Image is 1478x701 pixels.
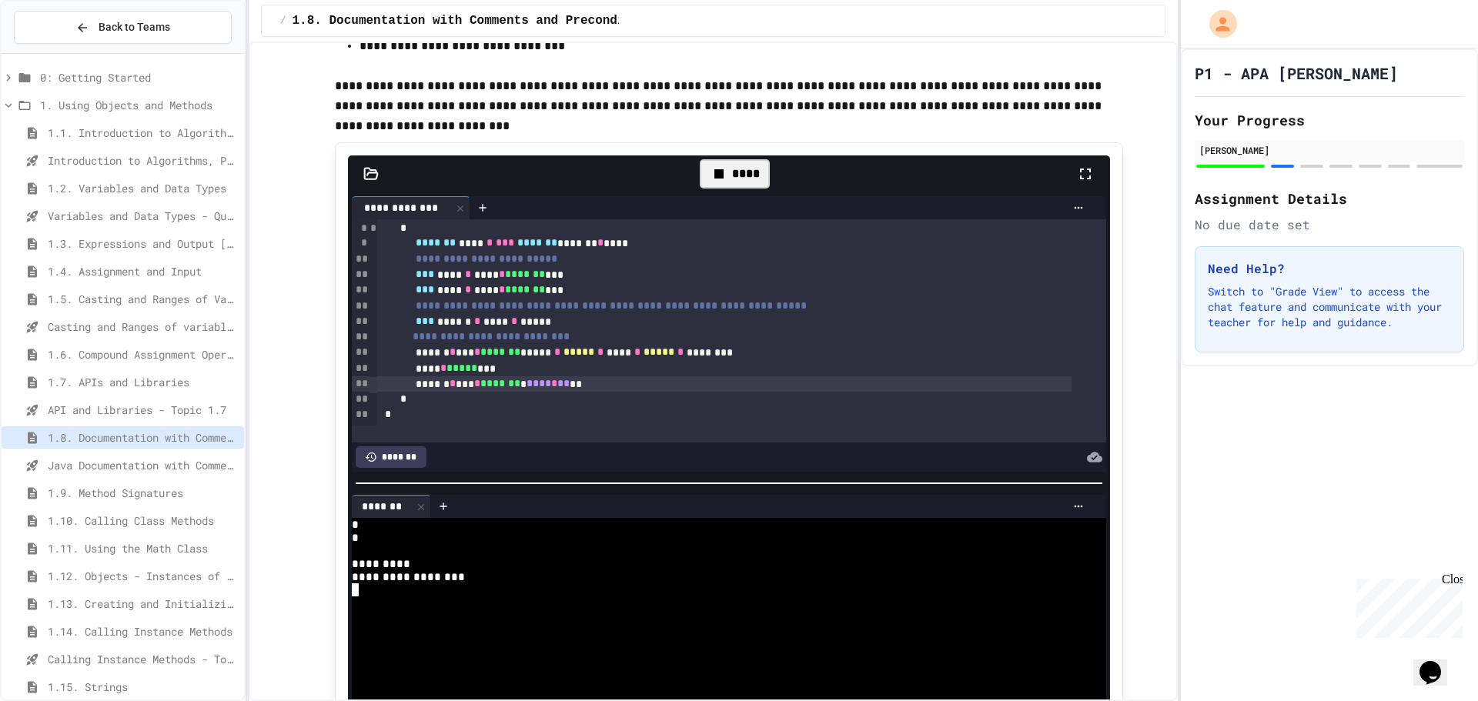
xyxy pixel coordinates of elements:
span: / [280,15,286,27]
span: Calling Instance Methods - Topic 1.14 [48,651,238,667]
iframe: chat widget [1350,572,1463,638]
span: 1.2. Variables and Data Types [48,180,238,196]
h2: Assignment Details [1195,188,1464,209]
span: 1. Using Objects and Methods [40,97,238,113]
span: 1.9. Method Signatures [48,485,238,501]
span: Variables and Data Types - Quiz [48,208,238,224]
span: Introduction to Algorithms, Programming, and Compilers [48,152,238,169]
div: [PERSON_NAME] [1199,143,1460,157]
span: Casting and Ranges of variables - Quiz [48,319,238,335]
iframe: chat widget [1413,639,1463,686]
h2: Your Progress [1195,109,1464,131]
h3: Need Help? [1208,259,1451,278]
span: 1.11. Using the Math Class [48,540,238,556]
div: My Account [1193,6,1241,42]
button: Back to Teams [14,11,232,44]
span: 1.12. Objects - Instances of Classes [48,568,238,584]
span: Back to Teams [99,19,170,35]
div: Chat with us now!Close [6,6,106,98]
span: 1.10. Calling Class Methods [48,512,238,529]
span: 1.1. Introduction to Algorithms, Programming, and Compilers [48,125,238,141]
span: 1.14. Calling Instance Methods [48,623,238,639]
span: 1.4. Assignment and Input [48,263,238,279]
span: 1.7. APIs and Libraries [48,374,238,390]
span: 1.6. Compound Assignment Operators [48,346,238,362]
h1: P1 - APA [PERSON_NAME] [1195,62,1398,84]
p: Switch to "Grade View" to access the chat feature and communicate with your teacher for help and ... [1208,284,1451,330]
span: 1.5. Casting and Ranges of Values [48,291,238,307]
span: 1.15. Strings [48,679,238,695]
span: Java Documentation with Comments - Topic 1.8 [48,457,238,473]
span: 1.8. Documentation with Comments and Preconditions [293,12,662,30]
span: 1.3. Expressions and Output [New] [48,235,238,252]
span: API and Libraries - Topic 1.7 [48,402,238,418]
div: No due date set [1195,215,1464,234]
span: 1.13. Creating and Initializing Objects: Constructors [48,596,238,612]
span: 0: Getting Started [40,69,238,85]
span: 1.8. Documentation with Comments and Preconditions [48,429,238,446]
